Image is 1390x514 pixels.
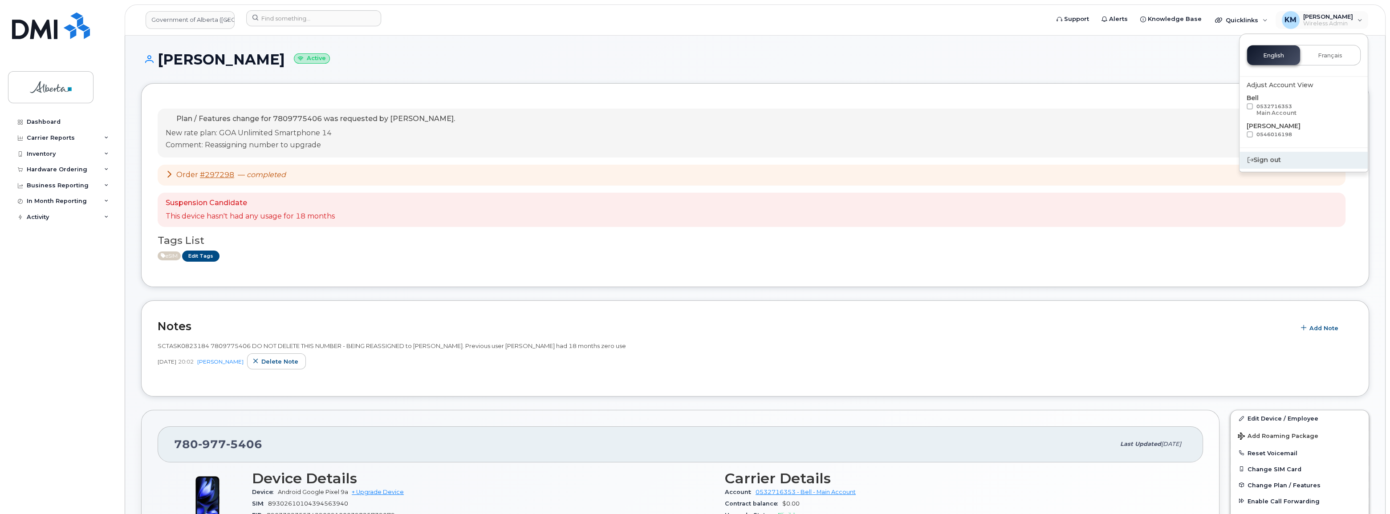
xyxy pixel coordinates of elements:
[1256,131,1292,138] span: 0546016198
[294,53,330,64] small: Active
[1247,81,1361,90] div: Adjust Account View
[1231,493,1369,509] button: Enable Call Forwarding
[174,437,262,451] span: 780
[782,500,800,507] span: $0.00
[158,251,181,260] span: Active
[1231,461,1369,477] button: Change SIM Card
[1256,109,1297,116] div: Main Account
[1318,52,1342,59] span: Français
[176,170,198,179] span: Order
[252,500,268,507] span: SIM
[278,489,348,495] span: Android Google Pixel 9a
[197,358,244,365] a: [PERSON_NAME]
[1247,121,1361,140] div: [PERSON_NAME]
[268,500,348,507] span: 89302610104394563940
[756,489,856,495] a: 0532716353 - Bell - Main Account
[166,128,455,138] p: New rate plan: GOA Unlimited Smartphone 14
[1256,103,1297,116] span: 0532716353
[1247,93,1361,118] div: Bell
[238,170,286,179] span: —
[1248,482,1321,488] span: Change Plan / Features
[178,358,194,365] span: 20:02
[261,357,298,366] span: Delete note
[252,470,714,486] h3: Device Details
[176,114,455,123] span: Plan / Features change for 7809775406 was requested by [PERSON_NAME].
[1248,498,1320,504] span: Enable Call Forwarding
[247,353,306,369] button: Delete note
[1120,441,1161,447] span: Last updated
[725,500,782,507] span: Contract balance
[247,170,286,179] em: completed
[1161,441,1181,447] span: [DATE]
[725,470,1187,486] h3: Carrier Details
[1231,426,1369,445] button: Add Roaming Package
[166,211,335,222] p: This device hasn't had any usage for 18 months
[1231,445,1369,461] button: Reset Voicemail
[141,52,1369,67] h1: [PERSON_NAME]
[182,251,219,262] a: Edit Tags
[1231,477,1369,493] button: Change Plan / Features
[200,170,234,179] a: #297298
[166,140,455,150] p: Comment: Reassigning number to upgrade
[725,489,756,495] span: Account
[1240,152,1368,168] div: Sign out
[252,489,278,495] span: Device
[158,342,626,349] span: SCTASK0823184 7809775406 DO NOT DELETE THIS NUMBER - BEING REASSIGNED to [PERSON_NAME]. Previous ...
[158,235,1353,246] h3: Tags List
[158,358,176,365] span: [DATE]
[166,198,335,208] p: Suspension Candidate
[158,320,1291,333] h2: Notes
[1238,433,1318,441] span: Add Roaming Package
[1295,320,1346,336] button: Add Note
[1309,324,1338,332] span: Add Note
[198,437,226,451] span: 977
[352,489,404,495] a: + Upgrade Device
[226,437,262,451] span: 5406
[1231,410,1369,426] a: Edit Device / Employee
